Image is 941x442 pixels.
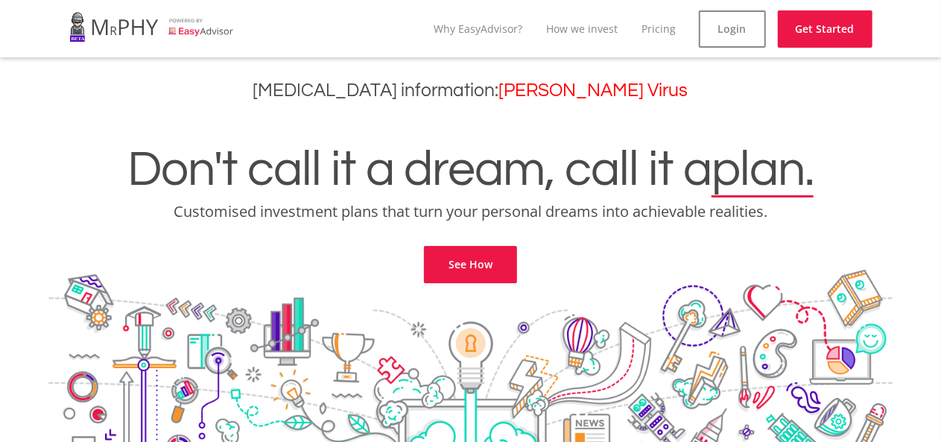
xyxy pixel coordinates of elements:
a: Login [699,10,766,48]
a: [PERSON_NAME] Virus [499,81,688,100]
h1: Don't call it a dream, call it a [11,145,930,195]
a: Pricing [642,22,677,36]
a: Why EasyAdvisor? [434,22,523,36]
a: Get Started [778,10,872,48]
a: How we invest [547,22,618,36]
p: Customised investment plans that turn your personal dreams into achievable realities. [11,201,930,222]
h3: [MEDICAL_DATA] information: [11,80,930,101]
a: See How [424,246,517,283]
span: plan. [712,145,814,195]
